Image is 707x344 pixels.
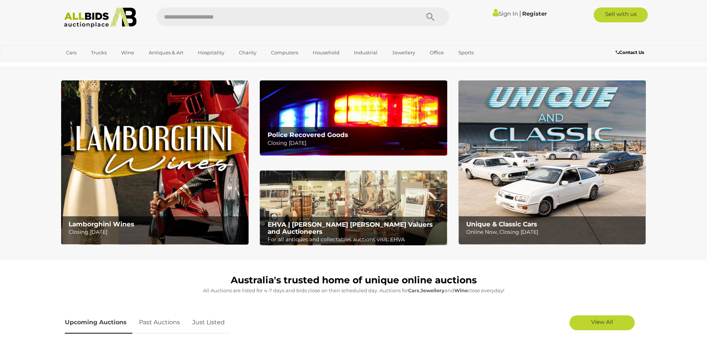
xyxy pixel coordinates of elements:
[65,286,643,295] p: All Auctions are listed for 4-7 days and bids close on their scheduled day. Auctions for , and cl...
[61,80,249,245] img: Lamborghini Wines
[594,7,648,22] a: Sell with us
[349,47,382,59] a: Industrial
[266,47,303,59] a: Computers
[60,7,141,28] img: Allbids.com.au
[144,47,188,59] a: Antiques & Art
[616,50,644,55] b: Contact Us
[69,227,244,237] p: Closing [DATE]
[591,318,613,325] span: View All
[260,171,447,246] a: EHVA | Evans Hastings Valuers and Auctioneers EHVA | [PERSON_NAME] [PERSON_NAME] Valuers and Auct...
[86,47,111,59] a: Trucks
[425,47,449,59] a: Office
[454,287,468,293] strong: Wine
[61,59,124,71] a: [GEOGRAPHIC_DATA]
[133,312,186,334] a: Past Auctions
[420,287,445,293] strong: Jewellery
[466,220,537,228] b: Unique & Classic Cars
[260,80,447,155] a: Police Recovered Goods Police Recovered Goods Closing [DATE]
[454,47,479,59] a: Sports
[116,47,139,59] a: Wine
[187,312,230,334] a: Just Listed
[193,47,229,59] a: Hospitality
[69,220,134,228] b: Lamborghini Wines
[260,80,447,155] img: Police Recovered Goods
[493,10,518,17] a: Sign In
[308,47,344,59] a: Household
[268,235,443,244] p: For all antiques and collectables auctions visit: EHVA
[412,7,449,26] button: Search
[519,9,521,17] span: |
[65,312,132,334] a: Upcoming Auctions
[268,138,443,148] p: Closing [DATE]
[65,275,643,286] h1: Australia's trusted home of unique online auctions
[260,171,447,246] img: EHVA | Evans Hastings Valuers and Auctioneers
[61,80,249,245] a: Lamborghini Wines Lamborghini Wines Closing [DATE]
[408,287,419,293] strong: Cars
[458,80,646,245] img: Unique & Classic Cars
[522,10,547,17] a: Register
[387,47,420,59] a: Jewellery
[569,315,635,330] a: View All
[268,131,348,138] b: Police Recovered Goods
[466,227,642,237] p: Online Now, Closing [DATE]
[234,47,261,59] a: Charity
[61,47,81,59] a: Cars
[458,80,646,245] a: Unique & Classic Cars Unique & Classic Cars Online Now, Closing [DATE]
[268,221,433,235] b: EHVA | [PERSON_NAME] [PERSON_NAME] Valuers and Auctioneers
[616,48,646,57] a: Contact Us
